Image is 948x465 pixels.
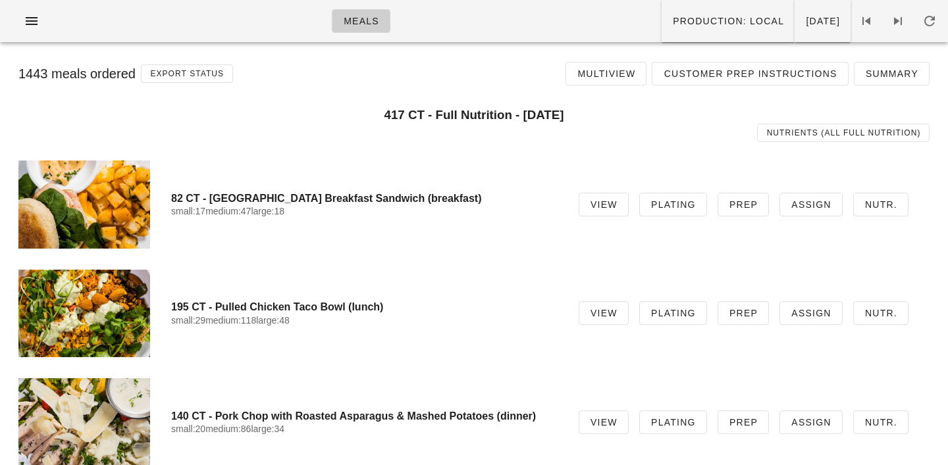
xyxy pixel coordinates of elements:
a: Multiview [566,62,646,86]
a: Prep [718,193,769,216]
span: Nutr. [864,417,897,428]
a: Plating [639,193,707,216]
a: Nutr. [853,193,908,216]
span: Prep [729,199,758,210]
span: Nutr. [864,308,897,318]
h4: 82 CT - [GEOGRAPHIC_DATA] Breakfast Sandwich (breakfast) [171,192,558,205]
span: Nutrients (all Full Nutrition) [766,128,921,137]
span: Plating [650,308,696,318]
span: small:17 [171,206,205,216]
a: Nutr. [853,410,908,434]
a: Summary [854,62,930,86]
a: View [579,193,629,216]
span: View [590,308,618,318]
h4: 195 CT - Pulled Chicken Taco Bowl (lunch) [171,301,558,313]
a: Assign [779,410,843,434]
a: Plating [639,410,707,434]
a: Customer Prep Instructions [652,62,848,86]
a: Nutr. [853,301,908,325]
span: large:34 [251,424,284,434]
button: Export Status [141,64,233,83]
span: Prep [729,417,758,428]
span: Plating [650,199,696,210]
span: small:29 [171,315,205,326]
span: medium:47 [205,206,251,216]
span: medium:86 [205,424,251,434]
span: large:48 [256,315,290,326]
span: medium:118 [205,315,256,326]
span: View [590,417,618,428]
a: Assign [779,193,843,216]
span: View [590,199,618,210]
span: Prep [729,308,758,318]
span: large:18 [251,206,284,216]
h3: 417 CT - Full Nutrition - [DATE] [18,108,930,122]
a: Meals [332,9,390,33]
span: Export Status [149,69,224,78]
a: Plating [639,301,707,325]
h4: 140 CT - Pork Chop with Roasted Asparagus & Mashed Potatoes (dinner) [171,410,558,422]
a: Prep [718,301,769,325]
span: Nutr. [864,199,897,210]
span: Production: local [672,16,784,26]
span: Plating [650,417,696,428]
span: Assign [791,308,831,318]
span: small:20 [171,424,205,434]
span: Summary [865,68,918,79]
a: View [579,301,629,325]
a: View [579,410,629,434]
span: Customer Prep Instructions [663,68,837,79]
span: Meals [343,16,379,26]
span: 1443 meals ordered [18,66,136,81]
a: Prep [718,410,769,434]
a: Nutrients (all Full Nutrition) [757,124,930,142]
span: Multiview [577,68,635,79]
span: [DATE] [805,16,840,26]
span: Assign [791,199,831,210]
span: Assign [791,417,831,428]
a: Assign [779,301,843,325]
